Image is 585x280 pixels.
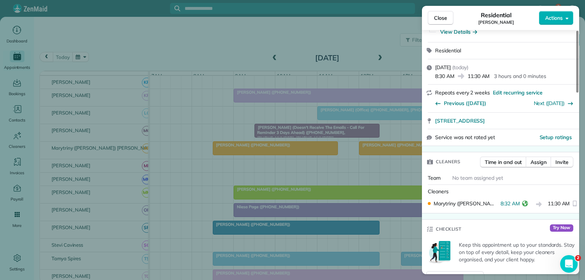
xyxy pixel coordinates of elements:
span: Previous ([DATE]) [444,100,486,107]
span: Cleaners [428,188,449,195]
span: [DATE] [435,64,451,71]
span: [PERSON_NAME] [478,19,514,25]
p: Keep this appointment up to your standards. Stay on top of every detail, keep your cleaners organ... [459,241,575,263]
button: Close [428,11,453,25]
button: Setup ratings [540,134,572,141]
button: Previous ([DATE]) [435,100,486,107]
span: Edit recurring service [493,89,543,96]
button: View Details [440,28,477,36]
button: Time in and out [480,157,526,168]
span: Team [428,175,441,181]
button: Assign [526,157,551,168]
span: ( today ) [452,64,468,71]
span: 8:32 AM [501,200,520,209]
a: Next ([DATE]) [534,100,565,107]
span: Checklist [436,225,461,233]
button: Next ([DATE]) [534,100,574,107]
span: Setup ratings [540,134,572,141]
span: 11:30 AM [548,200,570,209]
span: 8:30 AM [435,72,454,80]
span: Close [434,14,447,22]
p: 3 hours and 0 minutes [494,72,546,80]
span: Marytriny ([PERSON_NAME]) [PERSON_NAME] [434,200,498,207]
a: [STREET_ADDRESS] [435,117,575,124]
span: Time in and out [485,158,522,166]
span: Assign [531,158,547,166]
span: Residential [435,47,461,54]
button: Invite [551,157,573,168]
span: Cleaners [436,158,460,165]
span: Repeats every 2 weeks [435,89,490,96]
span: Residential [481,11,512,19]
span: 2 [575,255,581,261]
span: Actions [545,14,563,22]
span: Service was not rated yet [435,134,495,141]
span: [STREET_ADDRESS] [435,117,485,124]
span: 11:30 AM [468,72,490,80]
span: No team assigned yet [452,175,503,181]
span: Try Now [550,224,573,232]
iframe: Intercom live chat [560,255,578,273]
span: Invite [555,158,569,166]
